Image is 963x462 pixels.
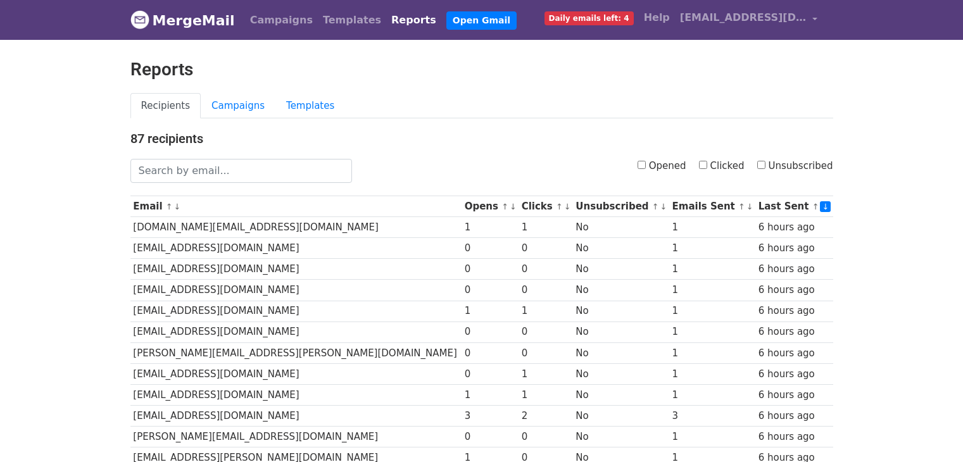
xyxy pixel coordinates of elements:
[755,301,833,322] td: 6 hours ago
[755,322,833,342] td: 6 hours ago
[669,384,755,405] td: 1
[386,8,441,33] a: Reports
[462,363,519,384] td: 0
[174,202,181,211] a: ↓
[462,384,519,405] td: 1
[660,202,667,211] a: ↓
[544,11,634,25] span: Daily emails left: 4
[669,280,755,301] td: 1
[462,406,519,427] td: 3
[573,301,669,322] td: No
[130,7,235,34] a: MergeMail
[669,259,755,280] td: 1
[669,406,755,427] td: 3
[639,5,675,30] a: Help
[573,406,669,427] td: No
[510,202,517,211] a: ↓
[130,342,462,363] td: [PERSON_NAME][EMAIL_ADDRESS][PERSON_NAME][DOMAIN_NAME]
[699,159,745,173] label: Clicked
[519,427,573,447] td: 0
[755,196,833,217] th: Last Sent
[519,196,573,217] th: Clicks
[755,384,833,405] td: 6 hours ago
[519,406,573,427] td: 2
[573,322,669,342] td: No
[130,363,462,384] td: [EMAIL_ADDRESS][DOMAIN_NAME]
[757,159,833,173] label: Unsubscribed
[519,238,573,259] td: 0
[519,259,573,280] td: 0
[564,202,571,211] a: ↓
[245,8,318,33] a: Campaigns
[519,280,573,301] td: 0
[519,301,573,322] td: 1
[675,5,823,35] a: [EMAIL_ADDRESS][DOMAIN_NAME]
[699,161,707,169] input: Clicked
[519,322,573,342] td: 0
[130,10,149,29] img: MergeMail logo
[573,196,669,217] th: Unsubscribed
[130,196,462,217] th: Email
[573,427,669,447] td: No
[130,259,462,280] td: [EMAIL_ADDRESS][DOMAIN_NAME]
[573,342,669,363] td: No
[130,301,462,322] td: [EMAIL_ADDRESS][DOMAIN_NAME]
[318,8,386,33] a: Templates
[519,363,573,384] td: 1
[130,59,833,80] h2: Reports
[130,322,462,342] td: [EMAIL_ADDRESS][DOMAIN_NAME]
[462,196,519,217] th: Opens
[539,5,639,30] a: Daily emails left: 4
[638,161,646,169] input: Opened
[166,202,173,211] a: ↑
[519,217,573,238] td: 1
[812,202,819,211] a: ↑
[669,217,755,238] td: 1
[573,363,669,384] td: No
[501,202,508,211] a: ↑
[669,427,755,447] td: 1
[130,217,462,238] td: [DOMAIN_NAME][EMAIL_ADDRESS][DOMAIN_NAME]
[275,93,345,119] a: Templates
[669,196,755,217] th: Emails Sent
[462,217,519,238] td: 1
[755,280,833,301] td: 6 hours ago
[462,427,519,447] td: 0
[573,217,669,238] td: No
[573,384,669,405] td: No
[820,201,831,212] a: ↓
[519,342,573,363] td: 0
[755,427,833,447] td: 6 hours ago
[652,202,659,211] a: ↑
[573,280,669,301] td: No
[669,322,755,342] td: 1
[130,159,352,183] input: Search by email...
[446,11,517,30] a: Open Gmail
[130,93,201,119] a: Recipients
[130,131,833,146] h4: 87 recipients
[755,363,833,384] td: 6 hours ago
[462,280,519,301] td: 0
[746,202,753,211] a: ↓
[738,202,745,211] a: ↑
[462,259,519,280] td: 0
[680,10,807,25] span: [EMAIL_ADDRESS][DOMAIN_NAME]
[669,238,755,259] td: 1
[130,406,462,427] td: [EMAIL_ADDRESS][DOMAIN_NAME]
[462,301,519,322] td: 1
[669,342,755,363] td: 1
[130,238,462,259] td: [EMAIL_ADDRESS][DOMAIN_NAME]
[130,427,462,447] td: [PERSON_NAME][EMAIL_ADDRESS][DOMAIN_NAME]
[130,280,462,301] td: [EMAIL_ADDRESS][DOMAIN_NAME]
[755,342,833,363] td: 6 hours ago
[755,259,833,280] td: 6 hours ago
[556,202,563,211] a: ↑
[755,238,833,259] td: 6 hours ago
[669,363,755,384] td: 1
[755,217,833,238] td: 6 hours ago
[638,159,686,173] label: Opened
[462,322,519,342] td: 0
[201,93,275,119] a: Campaigns
[130,384,462,405] td: [EMAIL_ADDRESS][DOMAIN_NAME]
[462,342,519,363] td: 0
